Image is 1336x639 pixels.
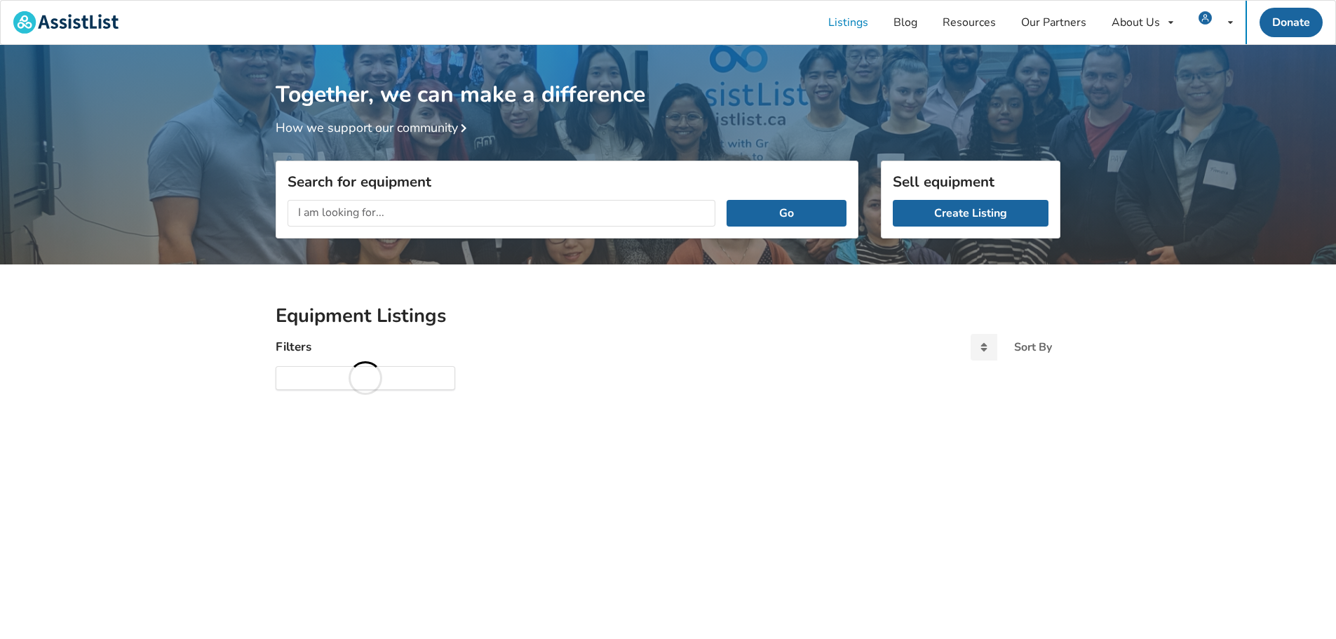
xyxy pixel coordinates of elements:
[276,119,472,136] a: How we support our community
[1014,342,1052,353] div: Sort By
[288,200,715,227] input: I am looking for...
[1008,1,1099,44] a: Our Partners
[893,173,1048,191] h3: Sell equipment
[727,200,846,227] button: Go
[881,1,930,44] a: Blog
[276,339,311,355] h4: Filters
[893,200,1048,227] a: Create Listing
[1199,11,1212,25] img: user icon
[930,1,1008,44] a: Resources
[816,1,881,44] a: Listings
[1260,8,1323,37] a: Donate
[13,11,119,34] img: assistlist-logo
[276,45,1060,109] h1: Together, we can make a difference
[288,173,846,191] h3: Search for equipment
[276,304,1060,328] h2: Equipment Listings
[1112,17,1160,28] div: About Us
